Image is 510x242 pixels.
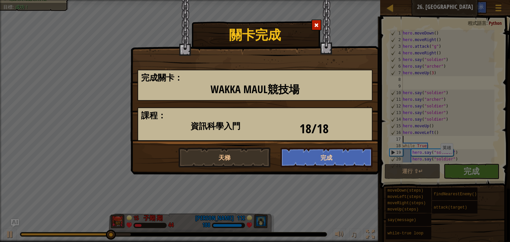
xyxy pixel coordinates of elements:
[281,148,373,167] button: 完成
[299,120,329,137] span: 18/18
[141,73,369,82] h3: 完成關卡：
[178,148,271,167] button: 天梯
[131,25,379,42] h1: 關卡完成
[141,122,290,131] h3: 資訊科學入門
[141,111,369,120] h3: 課程：
[141,84,369,95] h2: Wakka Maul競技場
